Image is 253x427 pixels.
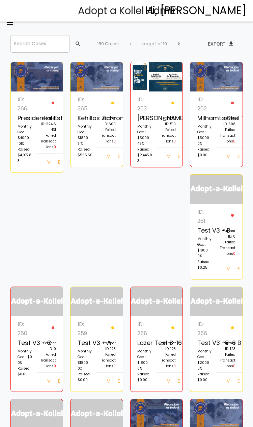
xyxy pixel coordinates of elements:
[75,38,81,50] span: search
[194,95,216,161] a: ID: 262 Milhamta Shel Torah Monthly Goal: $5000 0% Raised $0.00
[78,320,93,338] p: ID: 259
[194,320,216,386] a: ID: 256 Test v3 -8-6 B Monthly Goal: $2000 0% Raised $0.00
[137,141,153,164] p: 48% Raised $2,445.83
[78,141,93,158] p: 31% Raised $565.50
[18,348,33,360] p: Monthly Goal: $0
[112,376,123,388] a: Edit
[6,14,14,35] a: menu
[221,151,232,163] a: View
[134,95,157,167] a: ID: 263 [PERSON_NAME] Monthly Goal: $5000 48% Raised $2,445.83
[197,124,213,141] p: Monthly Goal: $5000
[197,225,213,236] p: Test v3 - B
[173,364,176,369] span: 0
[74,320,96,386] a: ID: 259 Test v3 - A Monthly Goal: $1800 0% Raised $0.00
[42,157,53,169] a: View
[131,62,183,91] img: I2vVEkmzLd.fvn3D5NTra.png
[194,207,216,274] a: ID: 261 Test v3 - B Monthly Goal: $1800 0% Raised $0.25
[11,287,63,316] img: logonobg.png
[220,115,235,127] p: Partner ID: 608
[18,360,33,377] p: 0% Raised $0.00
[157,95,179,148] a: Partner ID: 519 Failed Transactions0
[197,207,213,225] p: ID: 261
[197,236,213,253] p: Monthly Goal: $1800
[54,144,56,150] span: 0
[100,127,116,144] p: Failed Transactions
[71,287,123,316] img: logonobg.png
[232,151,243,163] a: Edit
[197,348,213,366] p: Monthly Goal: $2000
[216,320,239,372] a: Partner ID: 123 Failed Transactions0
[134,320,157,386] a: ID: 258 Lazer Test 8-16 Monthly Goal: $1800 0% Raised $0.00
[142,41,167,48] p: page 1 of 10
[172,376,183,388] a: Edit
[160,127,175,144] p: Failed Transactions
[190,62,243,91] img: z9NQUo20Gg.X4VDNcvjTb.jpg
[162,376,172,388] a: View
[232,264,243,276] a: Edit
[100,352,116,369] p: Failed Transactions
[78,348,93,366] p: Monthly Goal: $1800
[220,228,235,239] p: Partner ID: 0
[220,340,235,352] p: Partner ID: 123
[102,151,112,163] a: View
[190,175,243,204] img: logonobg.png
[100,115,116,127] p: Partner ID: 609
[220,239,235,257] p: Failed Transactions
[40,133,56,150] p: Failed Transactions
[78,124,93,141] p: Monthly Goal: $1800
[221,376,232,388] a: View
[96,320,119,372] a: Partner ID: 123 Failed Transactions0
[162,151,172,163] a: View
[100,340,116,352] p: Partner ID: 123
[96,95,119,148] a: Partner ID: 609 Failed Transactions3
[69,38,85,50] button: search
[197,338,213,348] p: Test v3 -8-6 B
[197,320,213,338] p: ID: 256
[112,151,123,163] a: Edit
[14,320,37,380] a: ID: 260 Test v3 - c Monthly Goal: $0 0% Raised $0.00
[232,376,243,388] a: Edit
[160,340,175,352] p: Partner ID: 123
[216,95,239,148] a: Partner ID: 608 Failed Transactions0
[176,38,182,50] span: chevron_right
[78,95,93,113] p: ID: 265
[53,376,63,388] a: Edit
[40,115,56,133] p: Partner ID: 224 & 431
[190,287,243,316] img: logonobg.png
[18,338,33,348] p: Test v3 - c
[137,348,153,366] p: Monthly Goal: $1800
[197,95,213,113] p: ID: 262
[216,207,239,260] a: Partner ID: 0 Failed Transactions0
[71,62,123,91] img: MnsSBcA6lZ.y5WEhTf2vm.jpg
[233,364,235,369] span: 0
[78,113,93,124] p: Kehillas Zichron [PERSON_NAME] of [GEOGRAPHIC_DATA]
[137,113,153,124] p: [PERSON_NAME]
[131,287,183,316] img: logonobg.png
[53,157,63,169] a: Edit
[221,264,232,276] a: View
[18,95,33,113] p: ID: 266
[18,113,33,124] p: Presidential Estates
[137,95,153,113] p: ID: 263
[220,352,235,369] p: Failed Transactions
[37,95,59,153] a: Partner ID: 224 & 431 Failed Transactions0
[137,338,153,348] p: Lazer Test 8-16
[137,320,153,338] p: ID: 258
[102,376,112,388] a: View
[202,38,240,50] button: Exportfile_download
[170,38,187,50] button: chevron_right
[40,352,56,369] p: Failed Transactions
[228,38,234,50] span: file_download
[114,139,116,144] span: 3
[160,352,175,369] p: Failed Transactions
[11,62,63,91] img: wUViOcx39X.Upjy9d4hAb.jpg
[173,139,176,144] span: 0
[54,364,56,369] span: 0
[78,366,93,383] p: 0% Raised $0.00
[113,364,116,369] span: 0
[172,151,183,163] a: Edit
[78,338,93,348] p: Test v3 - A
[197,253,213,270] p: 0% Raised $0.25
[40,340,56,352] p: Partner ID: 0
